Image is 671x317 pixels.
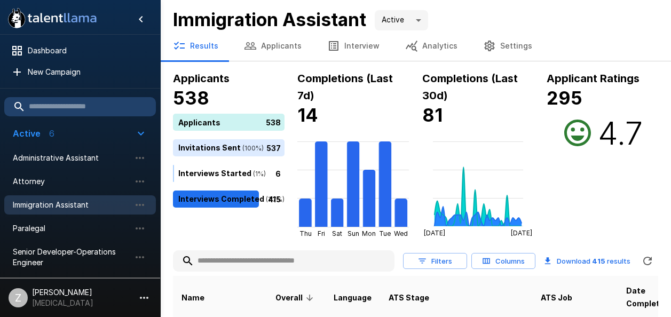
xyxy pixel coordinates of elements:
b: 81 [422,104,443,126]
span: Overall [275,291,317,304]
span: ATS Stage [389,291,429,304]
h2: 4.7 [598,114,643,152]
tspan: Sat [333,229,343,237]
p: 537 [266,142,281,153]
div: Active [375,10,428,30]
span: Language [334,291,372,304]
b: Applicant Ratings [547,72,640,85]
button: Filters [403,253,467,270]
button: Download 415 results [540,250,635,272]
p: 6 [275,168,281,179]
button: Columns [471,253,535,270]
b: 295 [547,87,582,109]
tspan: Thu [299,229,312,237]
p: 415 [268,193,281,204]
p: 538 [266,116,281,128]
span: Name [181,291,204,304]
button: Results [160,31,231,61]
span: ATS Job [541,291,572,304]
b: Completions (Last 30d) [422,72,518,102]
tspan: [DATE] [423,229,445,237]
b: 14 [297,104,318,126]
button: Applicants [231,31,314,61]
b: Completions (Last 7d) [297,72,393,102]
tspan: Sun [348,229,359,237]
tspan: Mon [362,229,376,237]
b: 415 [592,257,605,265]
span: Date Completed [626,284,669,310]
b: 538 [173,87,209,109]
tspan: [DATE] [511,229,532,237]
b: Immigration Assistant [173,9,366,30]
button: Refreshing... [637,250,658,272]
button: Analytics [392,31,470,61]
tspan: Tue [380,229,391,237]
tspan: Fri [318,229,325,237]
tspan: Wed [394,229,408,237]
button: Settings [470,31,545,61]
button: Interview [314,31,392,61]
b: Applicants [173,72,230,85]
